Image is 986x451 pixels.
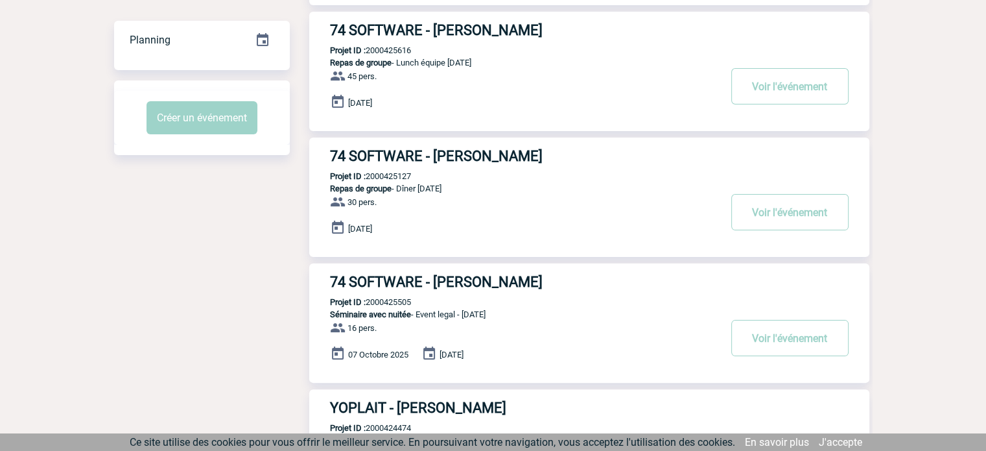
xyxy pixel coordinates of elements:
span: 07 Octobre 2025 [348,350,408,360]
span: 30 pers. [347,197,377,207]
a: Planning [114,20,290,58]
h3: 74 SOFTWARE - [PERSON_NAME] [330,148,719,164]
span: Séminaire avec nuitée [330,310,411,319]
h3: 74 SOFTWARE - [PERSON_NAME] [330,274,719,290]
p: - Dîner [DATE] [309,184,719,193]
a: 74 SOFTWARE - [PERSON_NAME] [309,274,869,290]
h3: 74 SOFTWARE - [PERSON_NAME] [330,22,719,38]
span: Repas de groupe [330,184,392,193]
p: 2000425127 [309,171,411,181]
button: Voir l'événement [731,68,849,104]
button: Créer un événement [147,101,257,134]
a: En savoir plus [745,436,809,448]
span: 45 pers. [347,71,377,81]
b: Projet ID : [330,297,366,307]
span: [DATE] [440,350,464,360]
a: J'accepte [819,436,862,448]
span: [DATE] [348,98,372,108]
p: - Lunch équipe [DATE] [309,58,719,67]
span: Ce site utilise des cookies pour vous offrir le meilleur service. En poursuivant votre navigation... [130,436,735,448]
span: [DATE] [348,224,372,234]
a: 74 SOFTWARE - [PERSON_NAME] [309,22,869,38]
a: 74 SOFTWARE - [PERSON_NAME] [309,148,869,164]
a: YOPLAIT - [PERSON_NAME] [309,400,869,416]
b: Projet ID : [330,45,366,55]
p: 2000425616 [309,45,411,55]
button: Voir l'événement [731,320,849,356]
span: Repas de groupe [330,58,392,67]
button: Voir l'événement [731,194,849,230]
b: Projet ID : [330,171,366,181]
p: - Event legal - [DATE] [309,310,719,319]
span: 16 pers. [347,323,377,333]
p: 2000424474 [309,423,411,433]
div: Retrouvez ici tous vos événements organisés par date et état d'avancement [114,21,290,60]
h3: YOPLAIT - [PERSON_NAME] [330,400,719,416]
b: Projet ID : [330,423,366,433]
p: 2000425505 [309,297,411,307]
span: Planning [130,34,170,46]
